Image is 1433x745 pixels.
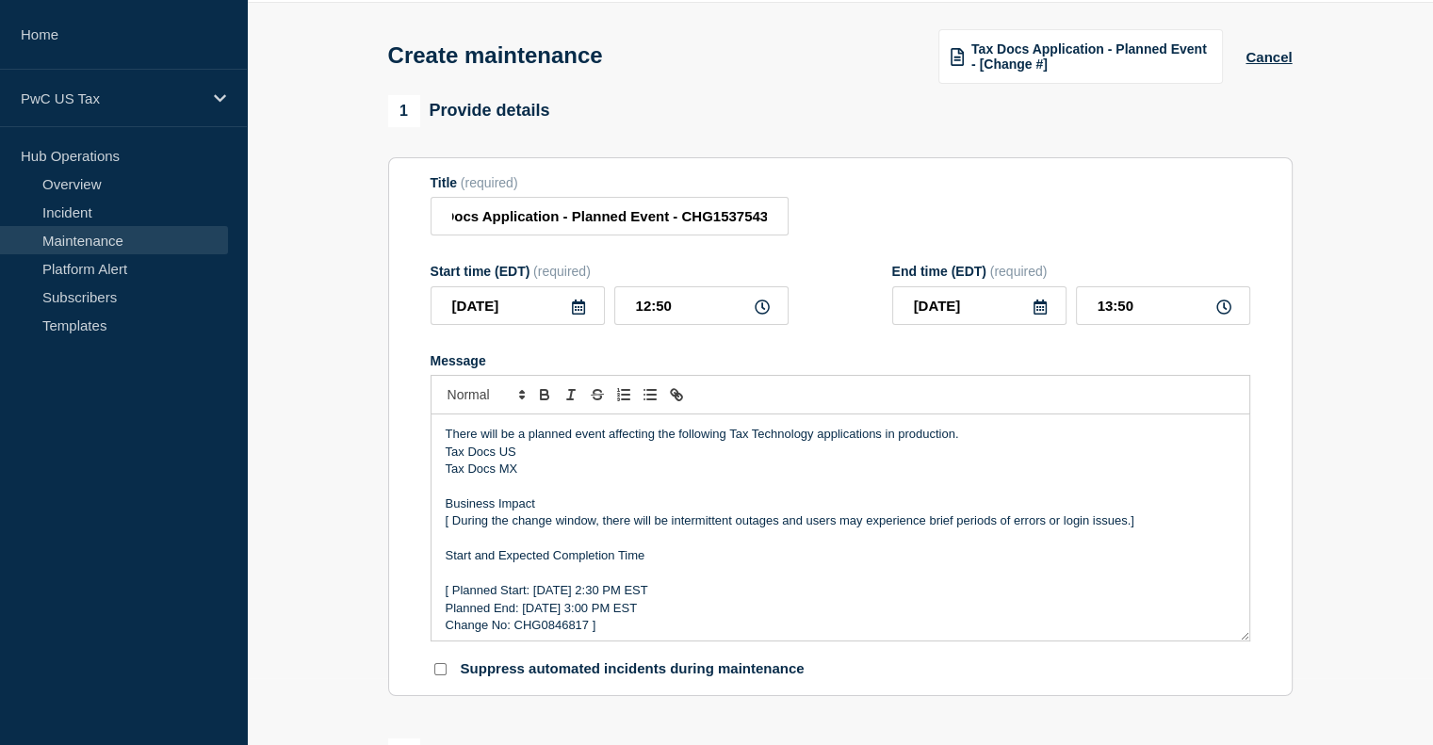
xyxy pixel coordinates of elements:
p: PwC US Tax [21,90,202,106]
p: Business Impact [446,495,1235,512]
div: End time (EDT) [892,264,1250,279]
span: 1 [388,95,420,127]
p: [ During the change window, there will be intermittent outages and users may experience brief per... [446,512,1235,529]
button: Toggle strikethrough text [584,383,611,406]
p: There will be a planned event affecting the following Tax Technology applications in production. [446,426,1235,443]
input: HH:MM [1076,286,1250,325]
div: Start time (EDT) [431,264,789,279]
button: Toggle italic text [558,383,584,406]
input: Suppress automated incidents during maintenance [434,663,447,675]
span: (required) [533,264,591,279]
button: Toggle link [663,383,690,406]
span: (required) [990,264,1048,279]
span: Font size [439,383,531,406]
input: YYYY-MM-DD [892,286,1067,325]
p: [ Planned Start: [DATE] 2:30 PM EST [446,582,1235,599]
img: template icon [951,48,964,65]
button: Toggle bulleted list [637,383,663,406]
span: Tax Docs Application - Planned Event - [Change #] [971,41,1211,72]
h1: Create maintenance [388,42,603,69]
div: Message [431,353,1250,368]
p: Tax Docs MX [446,461,1235,478]
input: HH:MM [614,286,789,325]
span: (required) [461,175,518,190]
button: Cancel [1246,49,1292,65]
p: Suppress automated incidents during maintenance [461,660,805,678]
p: Start and Expected Completion Time [446,547,1235,564]
input: YYYY-MM-DD [431,286,605,325]
button: Toggle ordered list [611,383,637,406]
div: Title [431,175,789,190]
p: Change No: CHG0846817 ] [446,617,1235,634]
button: Toggle bold text [531,383,558,406]
div: Message [432,414,1249,640]
input: Title [431,197,789,235]
p: Planned End: [DATE] 3:00 PM EST [446,600,1235,617]
p: Tax Docs US [446,444,1235,461]
div: Provide details [388,95,550,127]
